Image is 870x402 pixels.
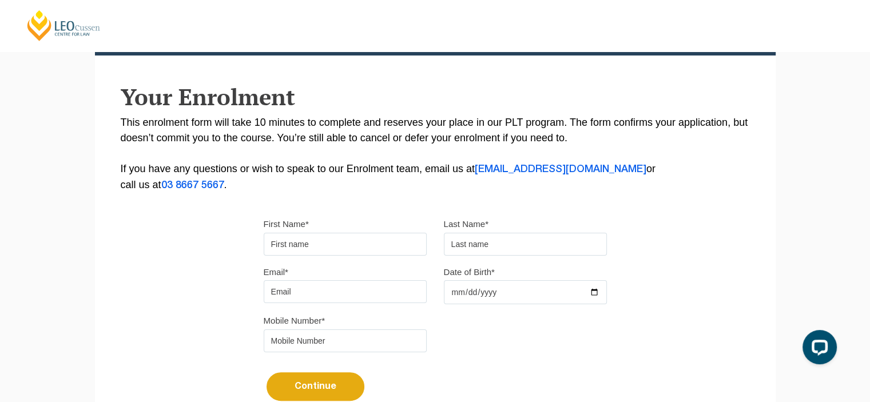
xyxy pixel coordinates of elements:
[264,280,427,303] input: Email
[264,218,309,230] label: First Name*
[793,325,841,373] iframe: LiveChat chat widget
[264,266,288,278] label: Email*
[264,315,325,327] label: Mobile Number*
[121,115,750,193] p: This enrolment form will take 10 minutes to complete and reserves your place in our PLT program. ...
[264,233,427,256] input: First name
[444,266,495,278] label: Date of Birth*
[444,218,488,230] label: Last Name*
[26,9,102,42] a: [PERSON_NAME] Centre for Law
[475,165,646,174] a: [EMAIL_ADDRESS][DOMAIN_NAME]
[267,372,364,401] button: Continue
[161,181,224,190] a: 03 8667 5667
[444,233,607,256] input: Last name
[264,329,427,352] input: Mobile Number
[121,84,750,109] h2: Your Enrolment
